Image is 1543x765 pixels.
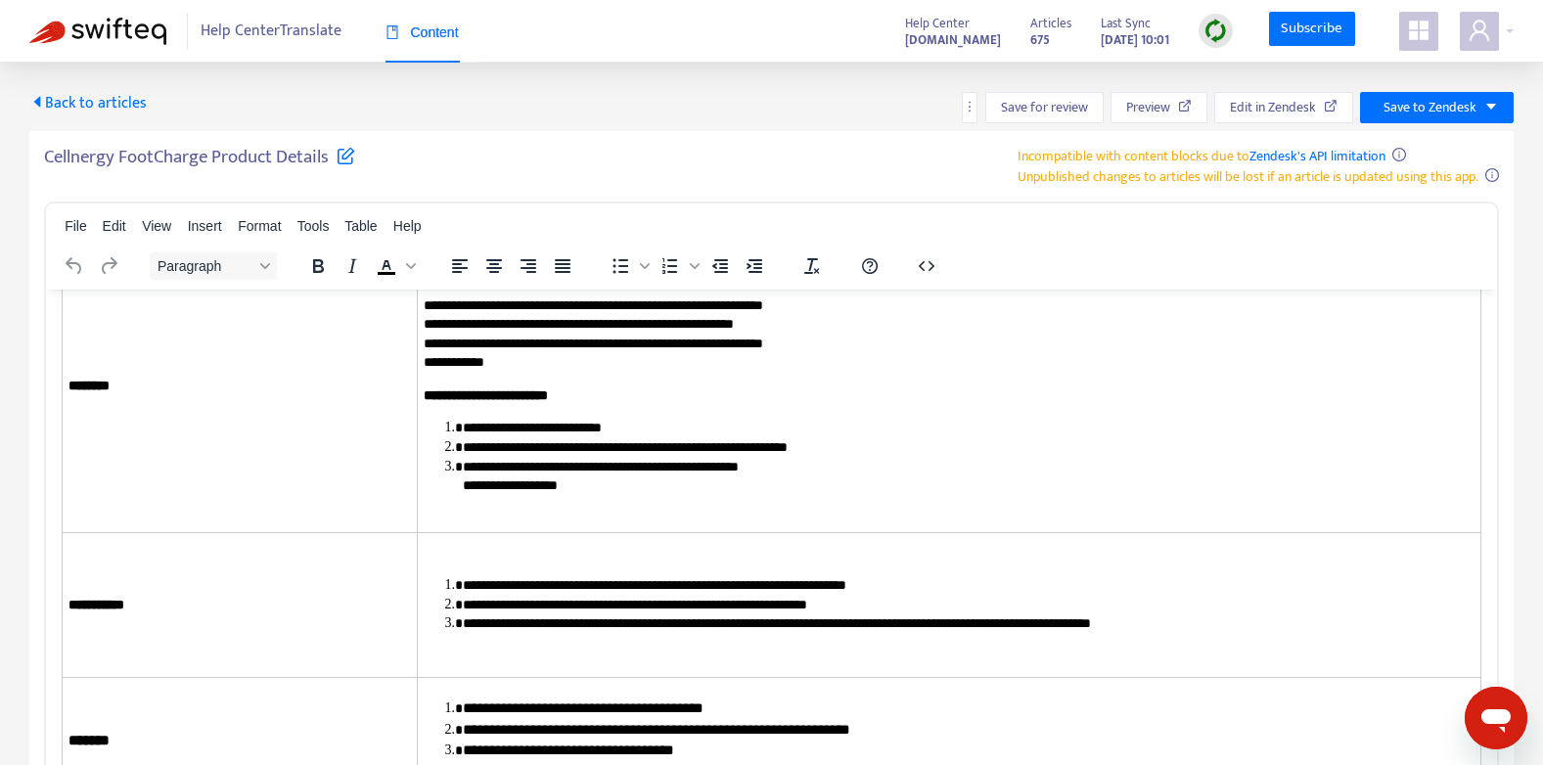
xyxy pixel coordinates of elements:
img: Swifteq [29,18,166,45]
span: Help [393,218,422,234]
span: Help Center Translate [201,13,341,50]
span: info-circle [1392,148,1406,161]
img: sync.dc5367851b00ba804db3.png [1203,19,1228,43]
span: info-circle [1485,168,1499,182]
span: Unpublished changes to articles will be lost if an article is updated using this app. [1018,165,1478,188]
span: Last Sync [1101,13,1151,34]
span: book [386,25,399,39]
button: Bold [301,252,335,280]
span: Save to Zendesk [1384,97,1476,118]
button: Justify [546,252,579,280]
span: caret-down [1484,100,1498,113]
iframe: Button to launch messaging window [1465,687,1527,749]
button: Align center [477,252,511,280]
button: Decrease indent [703,252,737,280]
span: caret-left [29,94,45,110]
button: Undo [58,252,91,280]
span: user [1468,19,1491,42]
button: Clear formatting [795,252,829,280]
button: Italic [336,252,369,280]
span: Tools [297,218,330,234]
span: Save for review [1001,97,1088,118]
span: appstore [1407,19,1430,42]
span: Help Center [905,13,970,34]
div: Text color Black [370,252,419,280]
span: more [963,100,976,113]
span: Incompatible with content blocks due to [1018,145,1385,167]
a: Subscribe [1269,12,1355,47]
strong: 675 [1030,29,1050,51]
span: Insert [188,218,222,234]
span: Table [344,218,377,234]
button: Save for review [985,92,1104,123]
a: Zendesk's API limitation [1249,145,1385,167]
a: [DOMAIN_NAME] [905,28,1001,51]
span: Format [238,218,281,234]
button: Align right [512,252,545,280]
strong: [DATE] 10:01 [1101,29,1169,51]
button: Redo [92,252,125,280]
strong: [DOMAIN_NAME] [905,29,1001,51]
button: Block Paragraph [150,252,277,280]
button: Preview [1111,92,1207,123]
h5: Cellnergy FootCharge Product Details [44,146,355,180]
span: View [142,218,171,234]
span: Back to articles [29,90,147,116]
div: Bullet list [604,252,653,280]
button: more [962,92,977,123]
span: File [65,218,87,234]
span: Articles [1030,13,1071,34]
button: Edit in Zendesk [1214,92,1353,123]
span: Edit [103,218,126,234]
span: Content [386,24,459,40]
button: Save to Zendeskcaret-down [1360,92,1514,123]
span: Paragraph [158,258,253,274]
button: Increase indent [738,252,771,280]
span: Edit in Zendesk [1230,97,1316,118]
button: Align left [443,252,477,280]
button: Help [853,252,886,280]
div: Numbered list [654,252,703,280]
span: Preview [1126,97,1170,118]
